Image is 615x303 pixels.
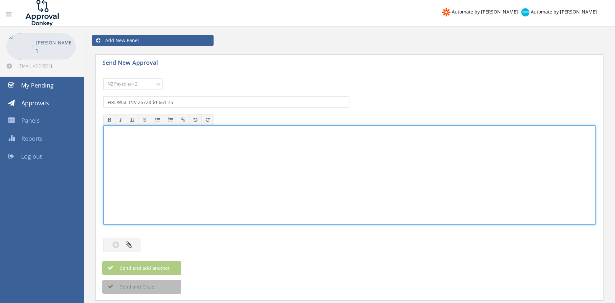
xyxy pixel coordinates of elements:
[151,114,164,125] button: Unordered List
[102,261,181,275] button: Send and add another
[21,81,54,89] span: My Pending
[21,152,42,160] span: Log out
[21,135,43,142] span: Reports
[21,99,49,107] span: Approvals
[103,114,115,125] button: Bold
[531,9,597,15] span: Automate by [PERSON_NAME]
[452,9,518,15] span: Automate by [PERSON_NAME]
[102,280,181,294] button: Send and Close
[189,114,202,125] button: Undo
[103,96,349,108] input: Subject
[18,63,74,68] span: [EMAIL_ADDRESS][DOMAIN_NAME]
[115,114,126,125] button: Italic
[36,38,72,55] p: [PERSON_NAME]
[92,35,214,46] a: Add New Panel
[201,114,214,125] button: Redo
[21,116,40,124] span: Panels
[164,114,177,125] button: Ordered List
[126,114,139,125] button: Underline
[138,114,151,125] button: Strikethrough
[177,114,190,125] button: Insert / edit link
[521,8,529,16] img: xero-logo.png
[442,8,450,16] img: zapier-logomark.png
[106,265,170,271] span: Send and add another
[102,60,218,68] h5: Send New Approval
